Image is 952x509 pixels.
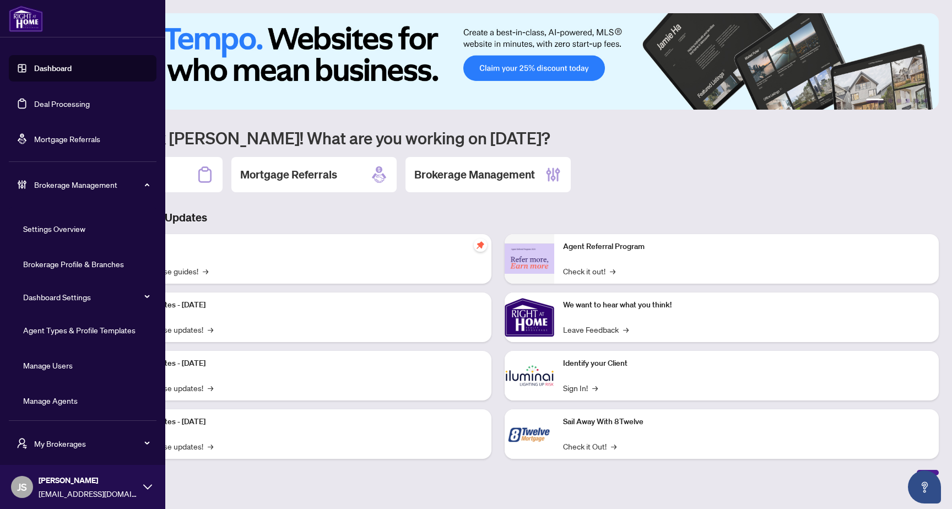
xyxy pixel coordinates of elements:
button: 4 [906,99,910,103]
a: Brokerage Profile & Branches [23,259,124,269]
a: Sign In!→ [563,382,598,394]
span: → [203,265,208,277]
a: Check it out!→ [563,265,615,277]
span: → [623,323,629,335]
span: user-switch [17,438,28,449]
img: logo [9,6,43,32]
a: Mortgage Referrals [34,134,100,144]
button: 3 [897,99,901,103]
button: 5 [915,99,919,103]
img: Identify your Client [505,351,554,400]
button: 1 [866,99,884,103]
p: Platform Updates - [DATE] [116,416,483,428]
span: → [208,440,213,452]
button: 6 [923,99,928,103]
span: → [208,323,213,335]
span: → [610,265,615,277]
p: We want to hear what you think! [563,299,930,311]
img: Agent Referral Program [505,243,554,274]
span: → [208,382,213,394]
p: Self-Help [116,241,483,253]
h2: Brokerage Management [414,167,535,182]
a: Check it Out!→ [563,440,616,452]
p: Identify your Client [563,358,930,370]
span: [EMAIL_ADDRESS][DOMAIN_NAME] [39,488,138,500]
span: [PERSON_NAME] [39,474,138,486]
span: Brokerage Management [34,178,149,191]
a: Deal Processing [34,99,90,109]
span: → [611,440,616,452]
img: We want to hear what you think! [505,293,554,342]
span: → [592,382,598,394]
a: Agent Types & Profile Templates [23,325,136,335]
p: Platform Updates - [DATE] [116,299,483,311]
span: JS [17,479,27,495]
span: My Brokerages [34,437,149,450]
a: Dashboard [34,63,72,73]
img: Slide 0 [57,13,939,110]
p: Platform Updates - [DATE] [116,358,483,370]
a: Manage Agents [23,396,78,405]
a: Leave Feedback→ [563,323,629,335]
p: Agent Referral Program [563,241,930,253]
button: Open asap [908,470,941,503]
button: 2 [888,99,892,103]
span: pushpin [474,239,487,252]
h2: Mortgage Referrals [240,167,337,182]
h1: Welcome back [PERSON_NAME]! What are you working on [DATE]? [57,127,939,148]
a: Settings Overview [23,224,85,234]
h3: Brokerage & Industry Updates [57,210,939,225]
a: Dashboard Settings [23,292,91,302]
p: Sail Away With 8Twelve [563,416,930,428]
img: Sail Away With 8Twelve [505,409,554,459]
a: Manage Users [23,360,73,370]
